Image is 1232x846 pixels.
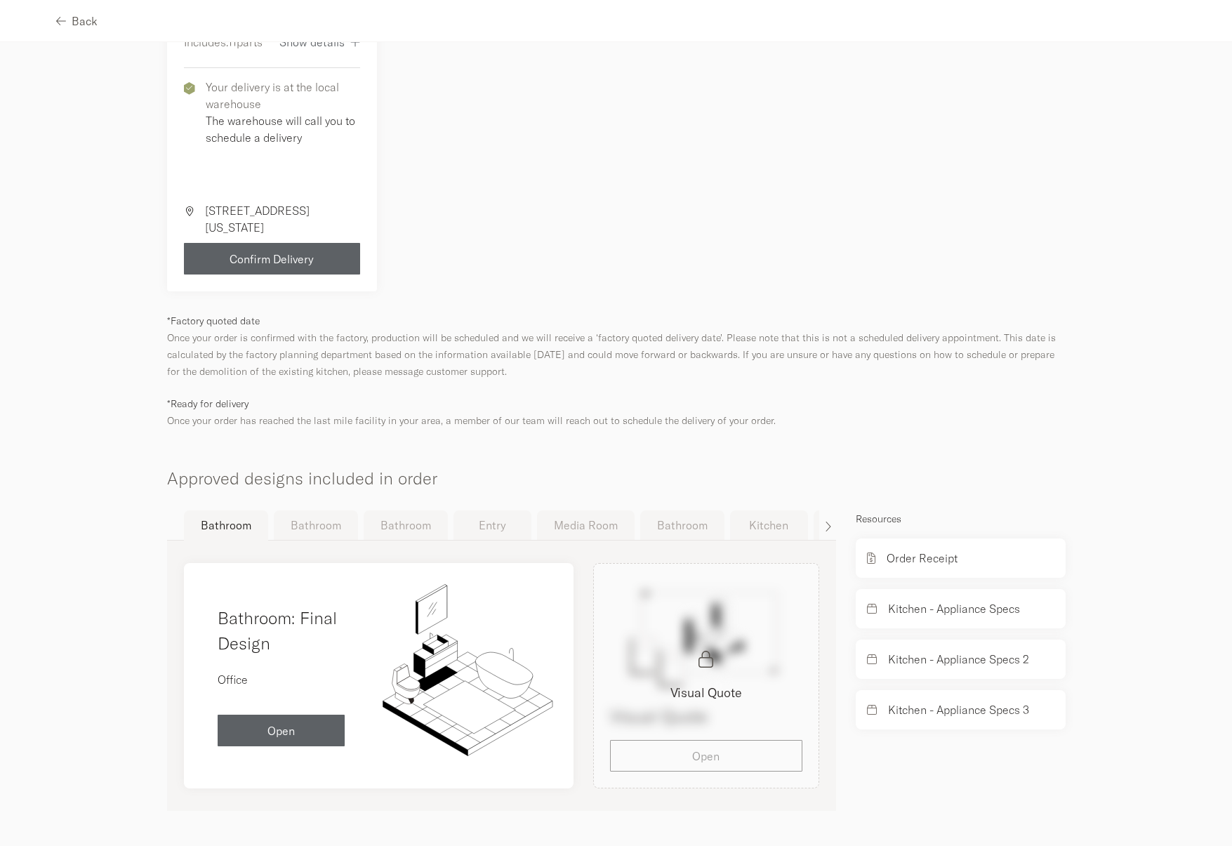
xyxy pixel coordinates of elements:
[167,312,1066,380] p: Once your order is confirmed with the factory, production will be scheduled and we will receive a...
[167,444,1066,491] h4: Approved designs included in order
[378,580,557,759] img: bathroom.svg
[167,315,260,327] span: *Factory quoted date
[167,397,249,410] span: *Ready for delivery
[537,510,635,540] button: Media Room
[856,510,1066,527] p: Resources
[206,79,360,112] p: Your delivery is at the local warehouse
[56,5,98,37] button: Back
[218,605,345,656] h4: Bathroom: Final Design
[205,202,360,236] p: [STREET_ADDRESS][US_STATE]
[184,243,360,275] button: Confirm Delivery
[888,701,1029,718] p: Kitchen - Appliance Specs 3
[730,510,808,540] button: Kitchen
[230,253,314,265] span: Confirm Delivery
[218,715,345,746] button: Open
[888,651,1029,668] p: Kitchen - Appliance Specs 2
[184,510,268,541] button: Bathroom
[888,600,1020,617] p: Kitchen - Appliance Specs
[640,510,724,540] button: Bathroom
[364,510,448,540] button: Bathroom
[72,15,98,27] span: Back
[274,510,358,540] button: Bathroom
[167,395,1066,429] p: Once your order has reached the last mile facility in your area, a member of our team will reach ...
[218,671,248,688] p: Office
[206,112,360,146] p: The warehouse will call you to schedule a delivery
[453,510,531,540] button: Entry
[267,725,295,736] span: Open
[887,550,958,567] p: Order Receipt
[279,37,345,48] span: Show details
[814,510,892,540] button: Kitchen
